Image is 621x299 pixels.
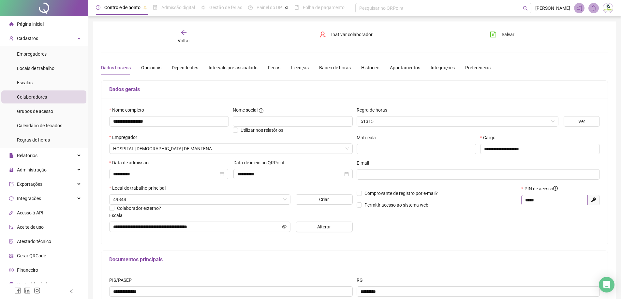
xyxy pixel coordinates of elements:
[14,287,21,294] span: facebook
[17,153,37,158] span: Relatórios
[603,3,613,13] img: 54751
[17,253,46,258] span: Gerar QRCode
[17,167,47,172] span: Administração
[109,277,136,284] label: PIS/PASEP
[104,5,140,10] span: Controle de ponto
[17,196,41,201] span: Integrações
[241,128,283,133] span: Utilizar nos relatórios
[172,64,198,71] div: Dependentes
[319,64,351,71] div: Banco de horas
[564,116,600,127] button: Ver
[9,196,14,201] span: sync
[431,64,455,71] div: Integrações
[161,5,195,10] span: Admissão digital
[17,21,44,27] span: Página inicial
[296,194,353,205] button: Criar
[17,51,47,57] span: Empregadores
[357,134,380,141] label: Matrícula
[109,134,141,141] label: Empregador
[294,5,299,10] span: book
[201,5,205,10] span: sun
[109,106,148,114] label: Nome completo
[96,5,100,10] span: clock-circle
[390,64,420,71] div: Apontamentos
[233,106,258,114] span: Nome social
[248,5,253,10] span: dashboard
[319,196,329,203] span: Criar
[17,80,33,85] span: Escalas
[553,186,558,191] span: info-circle
[113,195,287,204] span: 49844
[9,268,14,272] span: dollar
[69,289,74,293] span: left
[9,153,14,158] span: file
[578,118,585,125] span: Ver
[357,277,367,284] label: RG
[282,224,287,229] span: eye
[361,116,554,126] span: 51315
[364,191,438,196] span: Comprovante de registro por e-mail?
[315,29,377,40] button: Inativar colaborador
[591,5,597,11] span: bell
[257,5,282,10] span: Painel do DP
[317,223,331,230] span: Alterar
[9,282,14,287] span: info-circle
[361,64,379,71] div: Histórico
[17,210,43,215] span: Acesso à API
[9,22,14,26] span: home
[17,282,50,287] span: Central de ajuda
[9,239,14,244] span: solution
[17,36,38,41] span: Cadastros
[141,64,161,71] div: Opcionais
[485,29,519,40] button: Salvar
[113,144,349,154] span: HOSPITAL EVANGELICO DE MANTENA
[101,64,131,71] div: Dados básicos
[17,109,53,114] span: Grupos de acesso
[17,267,38,273] span: Financeiro
[109,256,600,264] h5: Documentos principais
[17,239,51,244] span: Atestado técnico
[9,182,14,186] span: export
[143,6,147,10] span: pushpin
[17,224,44,230] span: Aceite de uso
[34,287,40,294] span: instagram
[109,184,170,192] label: Local de trabalho principal
[233,159,289,166] label: Data de início no QRPoint
[303,5,345,10] span: Folha de pagamento
[17,123,62,128] span: Calendário de feriados
[109,86,600,93] h5: Dados gerais
[357,159,373,167] label: E-mail
[153,5,157,10] span: file-done
[480,134,500,141] label: Cargo
[291,64,309,71] div: Licenças
[109,212,127,219] label: Escala
[24,287,31,294] span: linkedin
[181,29,187,36] span: arrow-left
[525,185,558,192] span: PIN de acesso
[9,225,14,229] span: audit
[259,108,263,113] span: info-circle
[357,106,392,114] label: Regra de horas
[178,38,190,43] span: Voltar
[490,31,496,38] span: save
[9,168,14,172] span: lock
[9,211,14,215] span: api
[523,6,528,11] span: search
[576,5,582,11] span: notification
[17,66,54,71] span: Locais de trabalho
[268,64,280,71] div: Férias
[364,202,428,208] span: Permitir acesso ao sistema web
[296,222,353,232] button: Alterar
[599,277,614,292] div: Open Intercom Messenger
[109,159,153,166] label: Data de admissão
[9,36,14,41] span: user-add
[535,5,570,12] span: [PERSON_NAME]
[319,31,326,38] span: user-delete
[9,253,14,258] span: qrcode
[285,6,288,10] span: pushpin
[209,64,258,71] div: Intervalo pré-assinalado
[17,94,47,100] span: Colaboradores
[331,31,373,38] span: Inativar colaborador
[465,64,491,71] div: Preferências
[117,206,161,211] span: Colaborador externo?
